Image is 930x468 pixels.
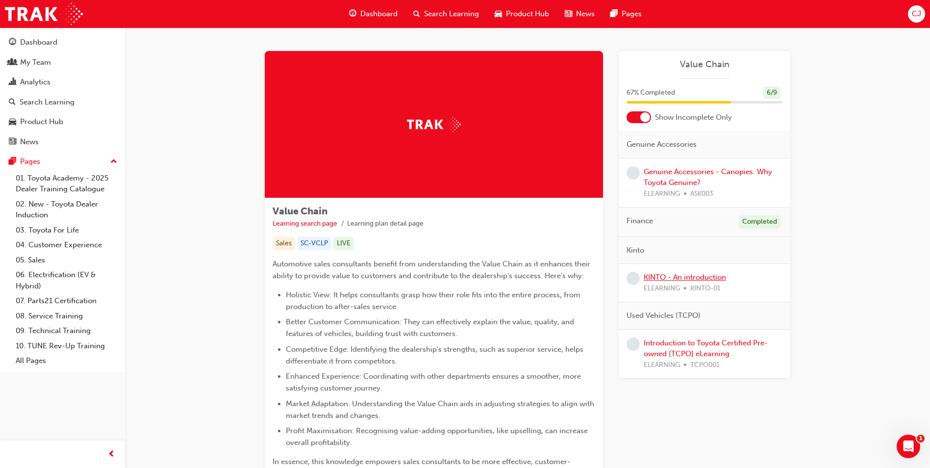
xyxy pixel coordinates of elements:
[273,219,337,228] a: Learning search page
[286,290,582,311] span: Holistic View: It helps consultants grasp how their role fits into the entire process, from produ...
[9,78,16,87] span: chart-icon
[4,73,121,91] a: Analytics
[286,345,585,365] span: Competitive Edge: Identifying the dealership's strengths, such as superior service, helps differe...
[627,139,697,150] span: Genuine Accessories
[405,4,487,24] a: search-iconSearch Learning
[690,360,720,371] span: TCPO001
[506,8,549,20] span: Product Hub
[912,8,921,20] span: CJ
[627,215,653,227] span: Finance
[655,112,732,123] span: Show Incomplete Only
[565,8,572,20] span: news-icon
[9,138,16,147] span: news-icon
[12,353,121,368] a: All Pages
[644,283,680,294] span: ELEARNING
[627,272,640,285] span: learningRecordVerb_NONE-icon
[627,87,675,99] span: 67 % Completed
[487,4,557,24] a: car-iconProduct Hub
[110,156,117,168] span: up-icon
[12,323,121,338] a: 09. Technical Training
[413,8,420,20] span: search-icon
[4,33,121,52] a: Dashboard
[644,360,680,371] span: ELEARNING
[407,117,461,132] img: Trak
[627,166,640,180] span: learningRecordVerb_NONE-icon
[20,57,51,68] div: My Team
[627,310,701,321] span: Used Vehicles (TCPO)
[9,157,16,166] span: pages-icon
[286,372,583,392] span: Enhanced Experience: Coordinating with other departments ensures a smoother, more satisfying cust...
[286,426,590,447] span: Profit Maximisation: Recognising value-adding opportunities, like upselling, can increase overall...
[763,86,780,100] div: 6 / 9
[9,58,16,67] span: people-icon
[12,237,121,253] a: 04. Customer Experience
[273,260,592,280] span: Automotive sales consultants benefit from understanding the Value Chain as it enhances their abil...
[690,188,713,200] span: ASK003
[917,435,925,442] span: 1
[12,223,121,238] a: 03. Toyota For Life
[12,309,121,324] a: 08. Service Training
[644,273,726,282] a: KINTO - An introduction
[273,237,295,250] div: Sales
[4,31,121,153] button: DashboardMy TeamAnalyticsSearch LearningProduct HubNews
[4,133,121,151] a: News
[690,283,721,294] span: KINTO-01
[622,8,642,20] span: Pages
[20,116,63,128] div: Product Hub
[4,113,121,131] a: Product Hub
[273,206,327,217] span: Value Chain
[4,53,121,72] a: My Team
[908,5,925,23] button: CJ
[297,237,331,250] div: SC-VCLP
[4,153,121,171] button: Pages
[12,293,121,309] a: 07. Parts21 Certification
[644,338,768,359] a: Introduction to Toyota Certified Pre-owned [TCPO] eLearning
[9,38,16,47] span: guage-icon
[9,118,16,127] span: car-icon
[286,399,596,420] span: Market Adaptation: Understanding the Value Chain aids in adjusting strategies to align with marke...
[610,8,618,20] span: pages-icon
[627,245,644,256] span: Kinto
[12,171,121,197] a: 01. Toyota Academy - 2025 Dealer Training Catalogue
[12,267,121,293] a: 06. Electrification (EV & Hybrid)
[424,8,479,20] span: Search Learning
[20,77,50,88] div: Analytics
[20,37,57,48] div: Dashboard
[4,93,121,111] a: Search Learning
[9,98,16,107] span: search-icon
[739,215,780,229] div: Completed
[5,3,83,25] img: Trak
[286,317,576,338] span: Better Customer Communication: They can effectively explain the value, quality, and features of v...
[349,8,356,20] span: guage-icon
[347,218,424,230] li: Learning plan detail page
[603,4,650,24] a: pages-iconPages
[360,8,398,20] span: Dashboard
[627,59,782,70] a: Value Chain
[12,338,121,354] a: 10. TUNE Rev-Up Training
[108,448,115,461] span: prev-icon
[644,167,772,187] a: Genuine Accessories - Canopies. Why Toyota Genuine?
[20,97,75,108] div: Search Learning
[495,8,502,20] span: car-icon
[20,156,40,167] div: Pages
[333,237,354,250] div: LIVE
[12,197,121,223] a: 02. New - Toyota Dealer Induction
[897,435,920,458] iframe: Intercom live chat
[341,4,405,24] a: guage-iconDashboard
[557,4,603,24] a: news-iconNews
[644,188,680,200] span: ELEARNING
[12,253,121,268] a: 05. Sales
[627,338,640,351] span: learningRecordVerb_NONE-icon
[576,8,595,20] span: News
[20,136,39,148] div: News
